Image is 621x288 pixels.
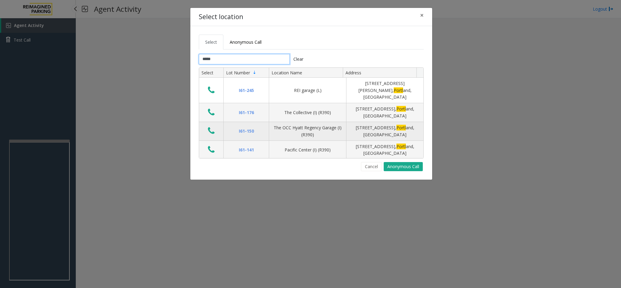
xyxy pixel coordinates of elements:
div: I61-150 [227,128,265,134]
span: Sortable [252,70,257,75]
th: Select [199,68,223,78]
div: I61-245 [227,87,265,94]
span: Select [205,39,217,45]
button: Anonymous Call [384,162,423,171]
h4: Select location [199,12,243,22]
span: Portl [396,125,406,130]
span: Address [346,70,361,76]
div: [STREET_ADDRESS][PERSON_NAME], and, [GEOGRAPHIC_DATA] [350,80,420,100]
span: Location Name [272,70,302,76]
span: Portl [396,106,406,112]
div: I61-141 [227,147,265,153]
div: [STREET_ADDRESS], and, [GEOGRAPHIC_DATA] [350,124,420,138]
ul: Tabs [199,35,424,49]
span: Portl [396,144,406,149]
div: I61-176 [227,109,265,116]
span: Anonymous Call [230,39,262,45]
div: Pacific Center (I) (R390) [273,147,342,153]
button: Cancel [361,162,382,171]
span: Portl [394,87,403,93]
div: REI garage (L) [273,87,342,94]
div: Data table [199,68,423,158]
div: The Collective (I) (R390) [273,109,342,116]
div: [STREET_ADDRESS], and, [GEOGRAPHIC_DATA] [350,143,420,157]
div: The OCC Hyatt Regency Garage (I) (R390) [273,124,342,138]
span: × [420,11,424,19]
button: Close [416,8,428,23]
span: Lot Number [226,70,250,76]
div: [STREET_ADDRESS], and, [GEOGRAPHIC_DATA] [350,106,420,119]
button: Clear [290,54,307,64]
